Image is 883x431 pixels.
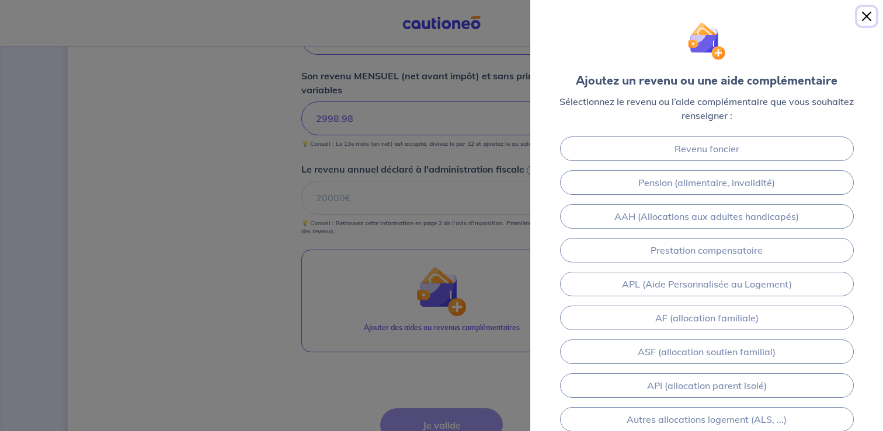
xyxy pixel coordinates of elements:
a: AF (allocation familiale) [560,306,854,330]
a: APL (Aide Personnalisée au Logement) [560,272,854,296]
a: Prestation compensatoire [560,238,854,262]
img: illu_wallet.svg [688,22,726,60]
a: ASF (allocation soutien familial) [560,339,854,364]
p: Sélectionnez le revenu ou l’aide complémentaire que vous souhaitez renseigner : [549,94,864,122]
a: AAH (Allocations aux adultes handicapés) [560,204,854,229]
a: Pension (alimentaire, invalidité) [560,170,854,195]
button: Close [857,7,876,26]
div: Ajoutez un revenu ou une aide complémentaire [576,72,837,90]
a: API (allocation parent isolé) [560,373,854,398]
a: Revenu foncier [560,136,854,161]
